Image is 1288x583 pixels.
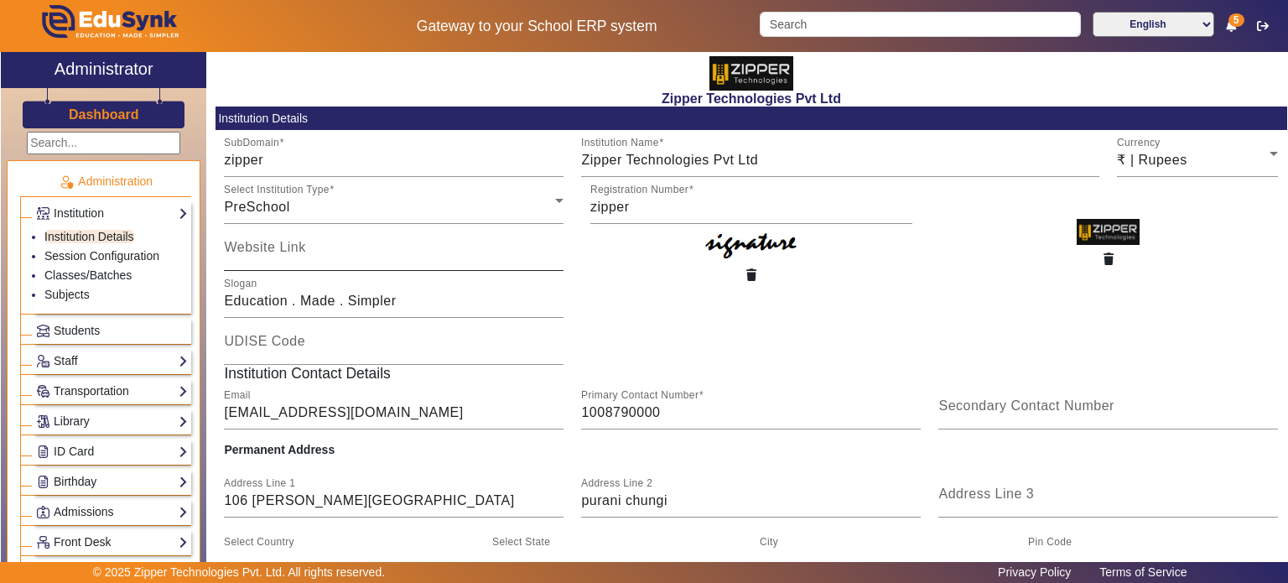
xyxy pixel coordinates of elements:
input: Primary Contact Number [581,403,921,423]
img: Students.png [37,325,49,337]
mat-label: City [760,537,778,548]
a: Institution Details [44,230,134,243]
img: 21ed76ca-399b-4298-9d26-71f0e528a2b1 [701,224,802,262]
a: Classes/Batches [44,268,132,282]
a: Terms of Service [1091,561,1195,583]
input: Email [224,403,563,423]
a: Session Configuration [44,249,159,263]
mat-label: Email [224,390,251,401]
mat-label: UDISE Code [224,334,305,348]
p: © 2025 Zipper Technologies Pvt. Ltd. All rights reserved. [93,564,386,581]
mat-label: Currency [1117,138,1161,148]
span: ₹ | Rupees [1117,153,1187,167]
mat-label: Address Line 3 [938,487,1034,501]
input: Address Line 1 [224,491,563,511]
input: Address Line 2 [581,491,921,511]
b: Permanent Address [224,443,335,456]
input: Address Line 3 [938,491,1278,511]
img: 36227e3f-cbf6-4043-b8fc-b5c5f2957d0a [709,56,793,91]
input: Search... [27,132,180,154]
input: Website Link [224,244,563,264]
mat-label: Slogan [224,278,257,289]
p: Administration [20,173,191,190]
a: Subjects [44,288,90,301]
mat-label: Website Link [224,240,305,254]
input: Slogan [224,291,563,311]
mat-card-header: Institution Details [216,107,1287,130]
h3: Dashboard [69,107,139,122]
mat-label: Institution Name [581,138,659,148]
input: UDISE Code [224,338,563,358]
mat-label: Address Line 2 [581,478,652,489]
img: 36227e3f-cbf6-4043-b8fc-b5c5f2957d0a [1077,219,1140,245]
mat-label: Select Country [224,537,294,548]
mat-label: SubDomain [224,138,279,148]
span: Students [54,324,100,337]
input: Search [760,12,1080,37]
input: SubDomain [224,150,563,170]
h2: Administrator [55,59,153,79]
img: Administration.png [59,174,74,190]
mat-label: Pin Code [1028,537,1072,548]
mat-label: Address Line 1 [224,478,295,489]
a: Administrator [1,52,206,88]
mat-label: Secondary Contact Number [938,398,1114,413]
input: Registration Number [590,197,912,217]
h2: Zipper Technologies Pvt Ltd [216,91,1287,107]
span: 5 [1228,13,1244,27]
mat-label: Select Institution Type [224,185,330,195]
mat-label: Select State [492,537,550,548]
span: PreSchool [224,200,289,214]
h5: Institution Contact Details [216,365,1287,383]
mat-label: Registration Number [590,185,688,195]
input: Institution Name [581,150,1099,170]
mat-label: Primary Contact Number [581,390,699,401]
a: Students [36,321,188,341]
a: Privacy Policy [989,561,1079,583]
h5: Gateway to your School ERP system [331,18,742,35]
a: Dashboard [68,106,140,123]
